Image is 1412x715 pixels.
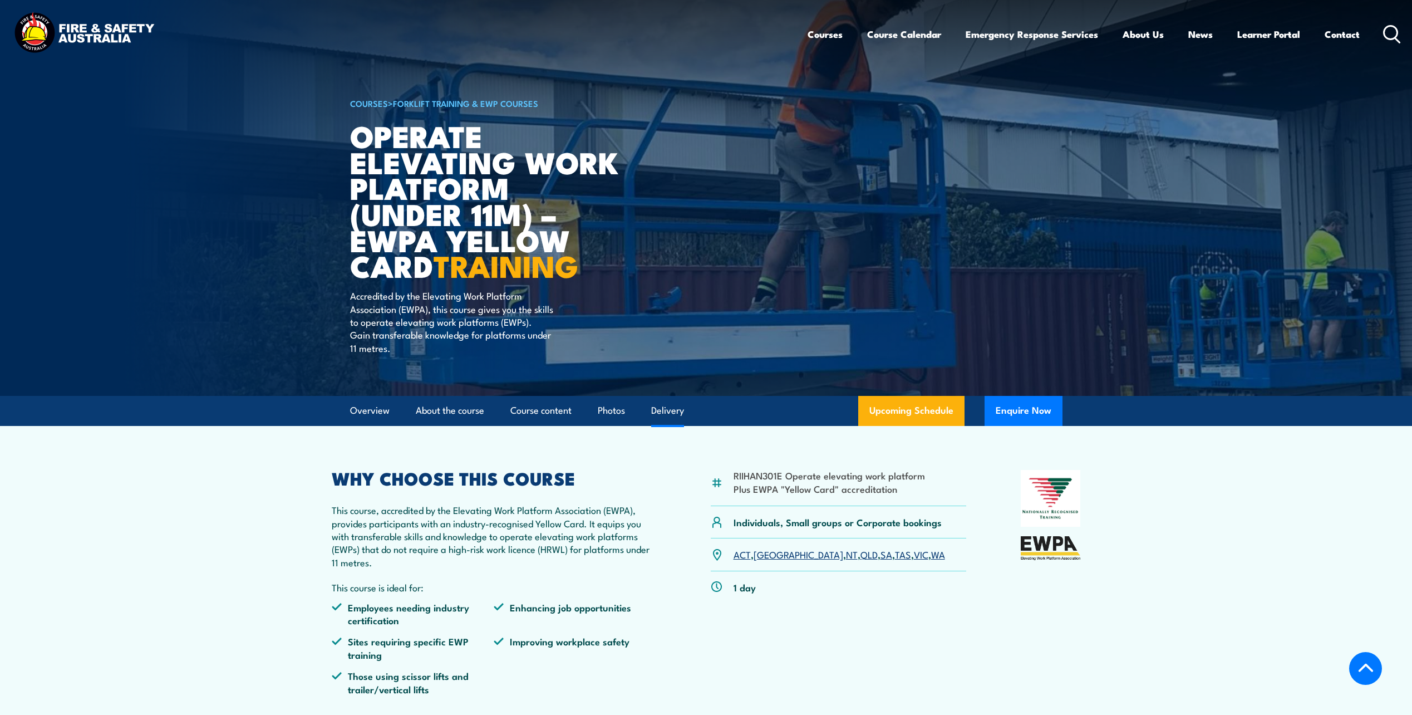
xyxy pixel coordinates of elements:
[393,97,538,109] a: Forklift Training & EWP Courses
[1021,470,1081,527] img: Nationally Recognised Training logo.
[350,96,625,110] h6: >
[880,547,892,561] a: SA
[985,396,1062,426] button: Enquire Now
[332,601,494,627] li: Employees needing industry certification
[332,581,657,594] p: This course is ideal for:
[1123,19,1164,49] a: About Us
[931,547,945,561] a: WA
[494,601,656,627] li: Enhancing job opportunities
[754,547,843,561] a: [GEOGRAPHIC_DATA]
[734,547,751,561] a: ACT
[332,470,657,486] h2: WHY CHOOSE THIS COURSE
[494,635,656,661] li: Improving workplace safety
[350,97,388,109] a: COURSES
[1021,536,1081,560] img: EWPA
[416,396,484,425] a: About the course
[350,289,553,354] p: Accredited by the Elevating Work Platform Association (EWPA), this course gives you the skills to...
[734,482,925,495] li: Plus EWPA "Yellow Card" accreditation
[1188,19,1213,49] a: News
[846,547,858,561] a: NT
[808,19,843,49] a: Courses
[510,396,572,425] a: Course content
[651,396,684,425] a: Delivery
[332,635,494,661] li: Sites requiring specific EWP training
[1237,19,1300,49] a: Learner Portal
[914,547,928,561] a: VIC
[350,123,625,278] h1: Operate Elevating Work Platform (under 11m) – EWPA Yellow Card
[734,516,942,528] p: Individuals, Small groups or Corporate bookings
[895,547,911,561] a: TAS
[1325,19,1360,49] a: Contact
[867,19,941,49] a: Course Calendar
[332,669,494,696] li: Those using scissor lifts and trailer/vertical lifts
[858,396,965,426] a: Upcoming Schedule
[734,548,945,561] p: , , , , , , ,
[434,242,578,288] strong: TRAINING
[350,396,390,425] a: Overview
[860,547,878,561] a: QLD
[966,19,1098,49] a: Emergency Response Services
[332,503,657,569] p: This course, accredited by the Elevating Work Platform Association (EWPA), provides participants ...
[734,469,925,482] li: RIIHAN301E Operate elevating work platform
[734,581,756,594] p: 1 day
[598,396,625,425] a: Photos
